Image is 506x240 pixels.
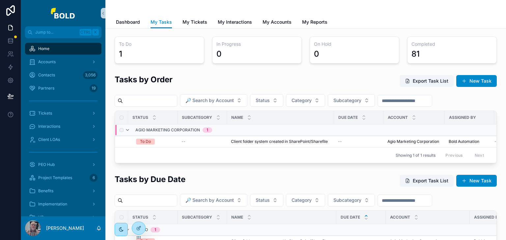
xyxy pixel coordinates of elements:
span: Assigned By [474,215,501,220]
span: Dashboard [116,19,140,25]
span: Tickets [38,111,52,116]
a: My Accounts [263,16,292,29]
a: Contacts3,056 [25,69,101,81]
button: Export Task List [400,175,454,187]
h3: On Hold [314,41,395,47]
h2: Tasks by Due Date [115,174,185,185]
span: 🔎 Search by Account [185,97,234,104]
span: -- [494,139,498,144]
button: Select Button [250,94,283,107]
a: -- [182,139,223,144]
div: 81 [411,49,420,59]
span: Status [132,115,148,120]
button: Select Button [328,194,375,206]
button: Select Button [286,94,325,107]
span: Ctrl [80,29,92,36]
span: Contacts [38,72,55,78]
span: Client LOAs [38,137,60,142]
span: Name [231,115,243,120]
a: Project Templates6 [25,172,101,184]
a: HR [25,211,101,223]
div: 0 [216,49,222,59]
p: [PERSON_NAME] [46,225,84,231]
span: My Reports [302,19,327,25]
span: Partners [38,86,54,91]
a: My Reports [302,16,327,29]
div: scrollable content [21,38,105,216]
a: Home [25,43,101,55]
a: PEO Hub [25,159,101,171]
div: 1 [119,49,122,59]
span: HR [38,215,44,220]
a: Agio Marketing Corporation [387,139,441,144]
a: My Tasks [151,16,172,29]
span: Benefits [38,188,53,194]
div: To Do [140,139,151,145]
span: -- [338,139,342,144]
span: Due Date [341,215,360,220]
span: My Accounts [263,19,292,25]
a: Partners19 [25,82,101,94]
span: Client folder system created in SharePoint/Sharefile [231,139,328,144]
span: My Tasks [151,19,172,25]
button: Export Task List [400,75,454,87]
span: Subcategory [182,215,212,220]
span: Showing 1 of 1 results [396,153,436,158]
div: 3,056 [83,71,98,79]
button: Select Button [250,194,283,206]
h3: In Progress [216,41,297,47]
h3: To Do [119,41,200,47]
span: Category [292,97,312,104]
a: Benefits [25,185,101,197]
div: 6 [90,174,98,182]
span: Bold Automation [449,139,479,144]
h3: Completed [411,41,492,47]
span: Interactions [38,124,60,129]
span: Status [256,197,270,203]
button: Select Button [180,194,247,206]
a: My Interactions [218,16,252,29]
div: 0 [314,49,319,59]
span: Jump to... [35,30,77,35]
span: Project Templates [38,175,72,180]
span: Subcategory [333,97,361,104]
button: Select Button [180,94,247,107]
span: Account [390,215,410,220]
span: Status [132,215,148,220]
button: Select Button [328,94,375,107]
a: Dashboard [116,16,140,29]
span: Assigned By [449,115,476,120]
span: PEO Hub [38,162,55,167]
span: Status [256,97,270,104]
a: Client folder system created in SharePoint/Sharefile [231,139,330,144]
a: -- [338,139,379,144]
button: New Task [456,75,497,87]
span: -- [182,139,185,144]
span: Agio Marketing Corporation [387,139,439,144]
span: Accounts [38,59,56,65]
a: Interactions [25,120,101,132]
button: Jump to...CtrlK [25,26,101,38]
span: Agio Marketing Corporation [135,127,200,133]
div: 1 [207,127,208,133]
span: Due Date [338,115,358,120]
a: Accounts [25,56,101,68]
span: Category [292,197,312,203]
button: Select Button [286,194,325,206]
a: Tickets [25,107,101,119]
span: My Interactions [218,19,252,25]
span: Subcategory [333,197,361,203]
a: Implementation [25,198,101,210]
span: 🔎 Search by Account [185,197,234,203]
span: Implementation [38,201,67,207]
div: 1 [155,227,156,232]
a: My Tickets [183,16,207,29]
a: To Do [136,139,174,145]
button: New Task [456,175,497,187]
span: Home [38,46,49,51]
span: Subcategory [182,115,212,120]
span: Account [388,115,408,120]
a: Client LOAs [25,134,101,146]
